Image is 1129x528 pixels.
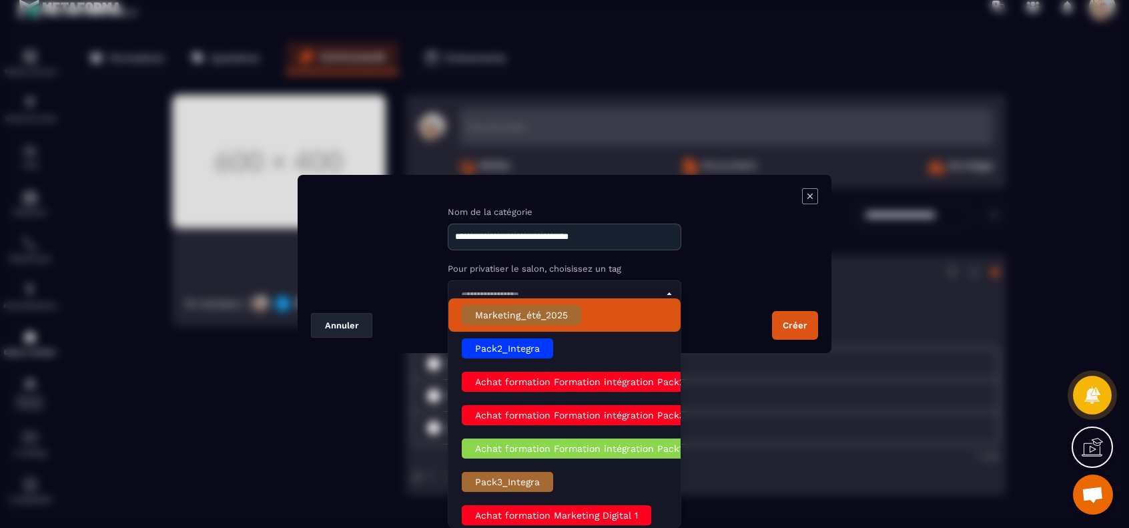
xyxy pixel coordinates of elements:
[1073,475,1113,515] a: Ouvrir le chat
[448,207,681,217] label: Nom de la catégorie
[462,305,581,325] div: Marketing_été_2025
[311,313,372,338] button: Annuler
[462,405,698,425] div: Achat formation Formation intégration Pack3
[456,288,663,303] input: Search for option
[462,372,698,392] div: Achat formation Formation intégration Pack2
[448,280,681,311] div: Search for option
[462,338,553,358] div: Pack2_Integra
[448,264,681,274] label: Pour privatiser le salon, choisissez un tag
[772,311,818,340] button: Créer
[462,505,651,525] div: Achat formation Marketing Digital 1
[462,439,696,459] div: Achat formation Formation intégration Pack1
[462,472,553,492] div: Pack3_Integra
